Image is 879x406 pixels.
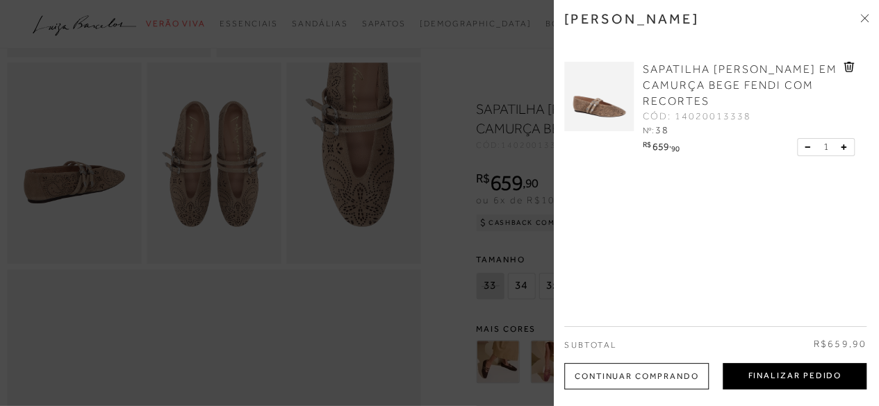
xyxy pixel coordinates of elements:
span: 659 [652,141,669,152]
h3: [PERSON_NAME] [564,10,699,27]
span: 90 [671,144,679,153]
div: Continuar Comprando [564,363,709,389]
button: Finalizar Pedido [723,363,866,389]
a: SAPATILHA [PERSON_NAME] EM CAMURÇA BEGE FENDI COM RECORTES [643,62,840,110]
span: 38 [655,124,669,135]
span: Subtotal [564,340,616,350]
span: R$659,90 [813,337,866,351]
i: , [669,141,679,149]
span: SAPATILHA [PERSON_NAME] EM CAMURÇA BEGE FENDI COM RECORTES [643,63,837,108]
span: CÓD: 14020013338 [643,110,751,124]
span: 1 [823,139,828,154]
img: SAPATILHA MARY JANE EM CAMURÇA BEGE FENDI COM RECORTES [564,62,634,131]
span: Nº: [643,126,654,135]
i: R$ [643,141,650,149]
